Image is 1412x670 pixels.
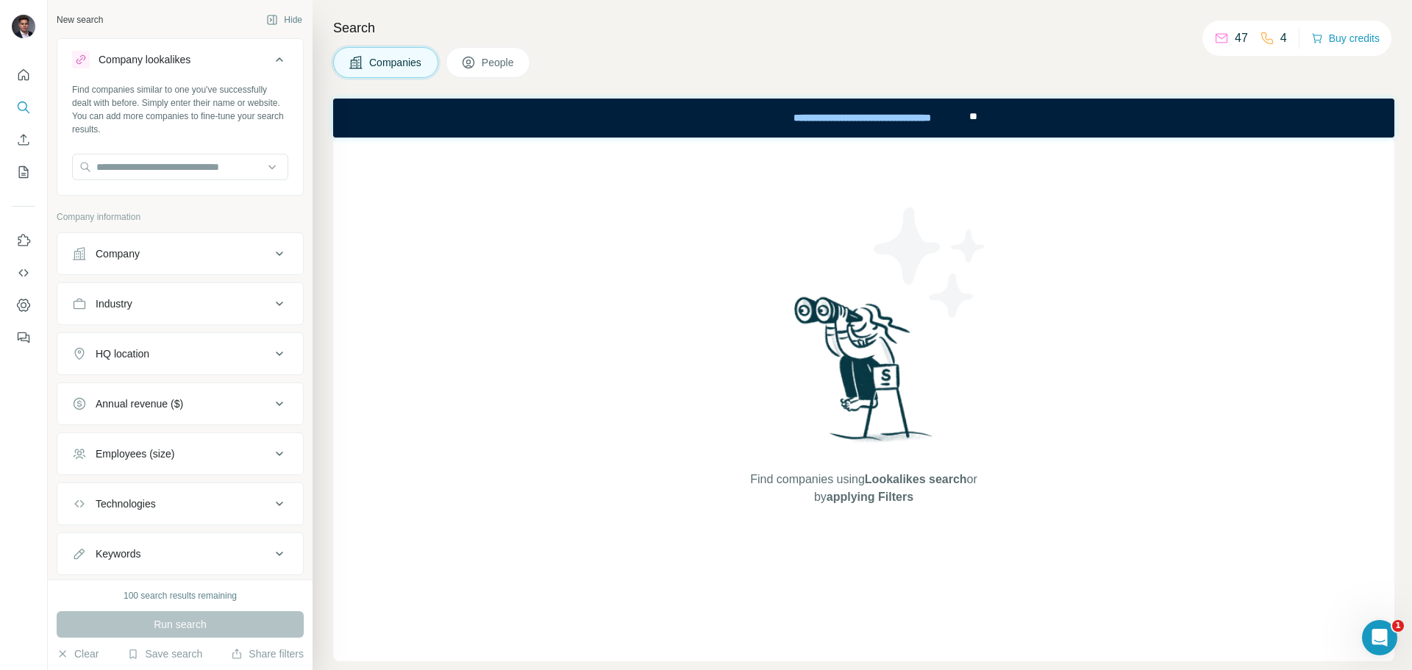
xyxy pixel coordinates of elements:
button: Dashboard [12,292,35,318]
span: 1 [1392,620,1404,632]
img: Surfe Illustration - Stars [864,196,996,329]
img: Surfe Illustration - Woman searching with binoculars [788,293,941,457]
div: Employees (size) [96,446,174,461]
button: Hide [256,9,313,31]
div: Company lookalikes [99,52,190,67]
button: Feedback [12,324,35,351]
button: Clear [57,646,99,661]
button: Company lookalikes [57,42,303,83]
span: applying Filters [827,491,913,503]
div: Company [96,246,140,261]
div: New search [57,13,103,26]
p: Company information [57,210,304,224]
div: HQ location [96,346,149,361]
button: Annual revenue ($) [57,386,303,421]
button: Use Surfe API [12,260,35,286]
span: People [482,55,516,70]
button: Technologies [57,486,303,521]
span: Find companies using or by [746,471,981,506]
p: 47 [1235,29,1248,47]
div: 100 search results remaining [124,589,237,602]
div: Annual revenue ($) [96,396,183,411]
button: Industry [57,286,303,321]
button: Use Surfe on LinkedIn [12,227,35,254]
button: HQ location [57,336,303,371]
button: Company [57,236,303,271]
button: My lists [12,159,35,185]
div: Industry [96,296,132,311]
h4: Search [333,18,1394,38]
span: Lookalikes search [865,473,967,485]
button: Search [12,94,35,121]
iframe: Intercom live chat [1362,620,1397,655]
p: 4 [1280,29,1287,47]
div: Find companies similar to one you've successfully dealt with before. Simply enter their name or w... [72,83,288,136]
button: Keywords [57,536,303,571]
button: Buy credits [1311,28,1380,49]
button: Share filters [231,646,304,661]
div: Technologies [96,496,156,511]
button: Employees (size) [57,436,303,471]
button: Enrich CSV [12,126,35,153]
button: Quick start [12,62,35,88]
button: Save search [127,646,202,661]
div: Keywords [96,546,140,561]
iframe: Banner [333,99,1394,138]
span: Companies [369,55,423,70]
img: Avatar [12,15,35,38]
